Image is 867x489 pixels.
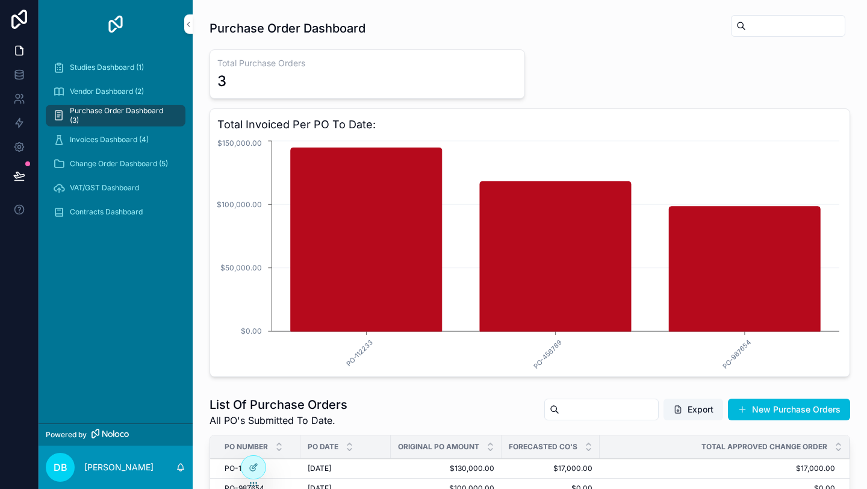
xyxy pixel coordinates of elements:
span: DB [54,460,67,475]
span: Purchase Order Dashboard (3) [70,106,173,125]
a: Vendor Dashboard (2) [46,81,185,102]
h1: List Of Purchase Orders [210,396,347,413]
img: App logo [106,14,125,34]
tspan: $50,000.00 [220,263,262,272]
a: $130,000.00 [398,464,494,473]
span: Change Order Dashboard (5) [70,159,168,169]
div: 3 [217,72,226,91]
span: Contracts Dashboard [70,207,143,217]
tspan: $100,000.00 [217,200,262,209]
span: Total Approved Change Order [701,442,827,452]
a: Powered by [39,423,193,446]
span: Original PO Amount [398,442,479,452]
h3: Total Invoiced Per PO To Date: [217,116,842,133]
span: PO Number [225,442,268,452]
span: Powered by [46,430,87,440]
a: Contracts Dashboard [46,201,185,223]
span: Forecasted CO's [509,442,577,452]
button: Export [663,399,723,420]
span: [DATE] [308,464,331,473]
text: PO-112233 [344,338,374,368]
text: PO-987654 [721,338,753,370]
span: Studies Dashboard (1) [70,63,144,72]
a: VAT/GST Dashboard [46,177,185,199]
a: Change Order Dashboard (5) [46,153,185,175]
text: PO-456789 [532,338,564,370]
button: New Purchase Orders [728,399,850,420]
a: $17,000.00 [509,464,592,473]
tspan: $150,000.00 [217,139,262,148]
span: Vendor Dashboard (2) [70,87,144,96]
h1: Purchase Order Dashboard [210,20,365,37]
a: Studies Dashboard (1) [46,57,185,78]
span: All PO's Submitted To Date. [210,413,347,428]
a: Invoices Dashboard (4) [46,129,185,151]
h3: Total Purchase Orders [217,57,517,69]
a: $17,000.00 [600,464,835,473]
a: [DATE] [308,464,384,473]
span: PO Date [308,442,338,452]
a: Purchase Order Dashboard (3) [46,105,185,126]
div: scrollable content [39,48,193,238]
span: PO-112233 [225,464,261,473]
span: VAT/GST Dashboard [70,183,139,193]
span: Invoices Dashboard (4) [70,135,149,145]
div: chart [217,138,842,369]
a: PO-112233 [225,464,293,473]
p: [PERSON_NAME] [84,461,154,473]
tspan: $0.00 [241,326,262,335]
